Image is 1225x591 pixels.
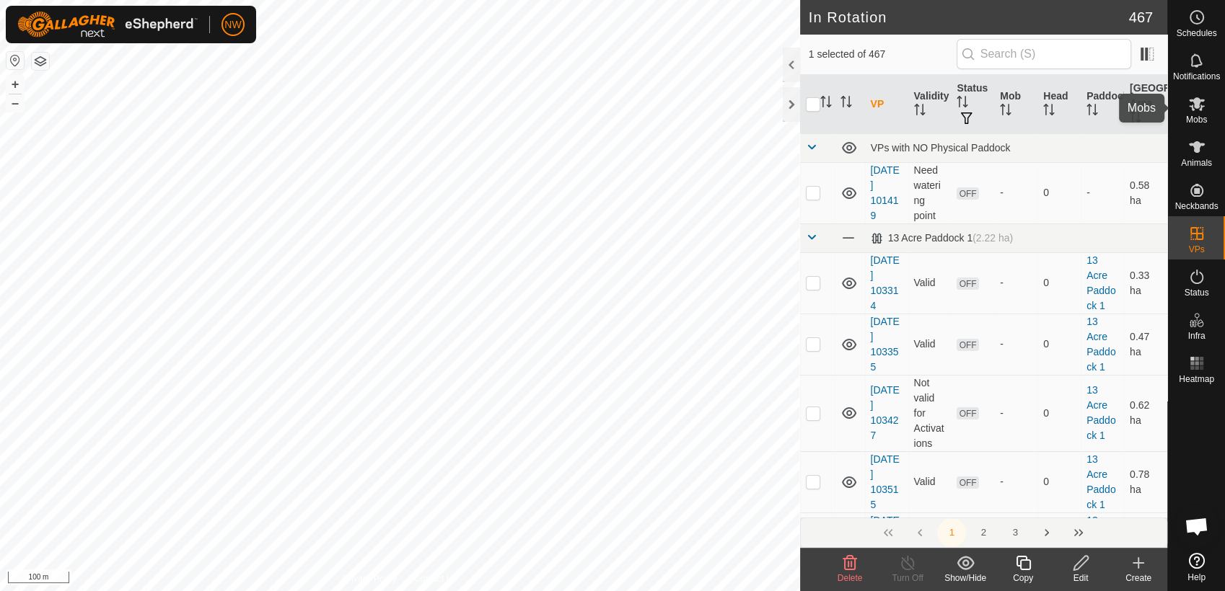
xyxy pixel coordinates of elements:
span: OFF [957,476,978,489]
button: Map Layers [32,53,49,70]
a: [DATE] 103427 [871,384,900,441]
button: – [6,94,24,112]
td: 0 [1037,375,1081,451]
span: Notifications [1173,72,1220,81]
div: - [1000,185,1032,200]
span: Infra [1187,332,1205,340]
td: Valid [908,314,952,375]
p-sorticon: Activate to sort [1043,106,1055,117]
p-sorticon: Activate to sort [840,98,852,110]
th: Paddock [1081,75,1124,134]
a: Contact Us [414,572,457,585]
span: Heatmap [1179,375,1214,383]
td: 0.33 ha [1124,252,1167,314]
img: Gallagher Logo [17,12,198,37]
th: Mob [994,75,1037,134]
span: OFF [957,339,978,351]
td: 0 [1037,162,1081,223]
a: Privacy Policy [343,572,397,585]
a: Help [1168,547,1225,587]
a: 13 Acre Paddock 1 [1086,453,1115,510]
div: Turn Off [879,572,936,585]
a: [DATE] 101419 [871,164,900,221]
input: Search (S) [957,39,1131,69]
a: 13 Acre Paddock 1 [1086,515,1115,572]
p-sorticon: Activate to sort [1000,106,1011,117]
span: Help [1187,573,1206,582]
th: Status [951,75,994,134]
button: 3 [1001,518,1029,547]
div: - [1000,275,1032,290]
th: VP [865,75,908,134]
td: Need watering point [908,162,952,223]
div: 13 Acre Paddock 1 [871,232,1014,244]
button: Last Page [1064,518,1093,547]
td: 0 [1037,314,1081,375]
td: 0.62 ha [1124,375,1167,451]
div: VPs with NO Physical Paddock [871,142,1162,154]
a: 13 Acre Paddock 1 [1086,316,1115,373]
span: Status [1184,288,1208,297]
span: OFF [957,277,978,290]
p-sorticon: Activate to sort [1130,113,1141,125]
span: (2.22 ha) [972,232,1013,244]
th: [GEOGRAPHIC_DATA] Area [1124,75,1167,134]
button: + [6,76,24,93]
td: 0.58 ha [1124,162,1167,223]
td: Valid [908,252,952,314]
td: 1 ha [1124,512,1167,574]
div: Create [1110,572,1167,585]
button: 1 [937,518,966,547]
p-sorticon: Activate to sort [914,106,926,117]
div: Edit [1052,572,1110,585]
button: Reset Map [6,52,24,69]
span: VPs [1188,245,1204,254]
p-sorticon: Activate to sort [820,98,832,110]
span: Neckbands [1174,202,1218,210]
button: Next Page [1032,518,1061,547]
a: 13 Acre Paddock 1 [1086,254,1115,311]
td: Not valid for Activations [908,375,952,451]
span: 467 [1129,6,1153,28]
div: Copy [994,572,1052,585]
td: 0 [1037,451,1081,512]
td: 0 [1037,252,1081,314]
span: Schedules [1176,29,1216,37]
th: Head [1037,75,1081,134]
td: 0.47 ha [1124,314,1167,375]
span: Mobs [1186,115,1207,124]
span: 1 selected of 467 [809,47,957,62]
span: OFF [957,407,978,419]
button: 2 [969,518,998,547]
td: 0 [1037,512,1081,574]
td: 0.78 ha [1124,451,1167,512]
span: Delete [838,573,863,583]
a: 13 Acre Paddock 1 [1086,384,1115,441]
td: - [1081,162,1124,223]
div: Open chat [1175,505,1219,548]
p-sorticon: Activate to sort [1086,106,1098,117]
div: - [1000,406,1032,421]
th: Validity [908,75,952,134]
a: [DATE] 103515 [871,453,900,510]
a: [DATE] 103314 [871,254,900,311]
div: - [1000,337,1032,352]
div: Show/Hide [936,572,994,585]
span: Animals [1181,159,1212,167]
td: Valid [908,512,952,574]
h2: In Rotation [809,9,1129,26]
span: NW [224,17,241,32]
a: [DATE] 170542 [871,515,900,572]
td: Valid [908,451,952,512]
div: - [1000,474,1032,489]
span: OFF [957,187,978,200]
a: [DATE] 103355 [871,316,900,373]
p-sorticon: Activate to sort [957,98,968,110]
